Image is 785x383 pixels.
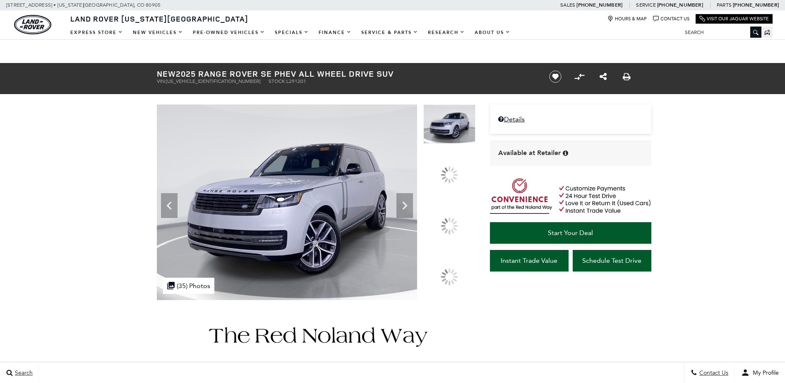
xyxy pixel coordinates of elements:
[470,25,515,40] a: About Us
[490,222,651,244] a: Start Your Deal
[157,104,417,300] img: New 2025 Hakuba Silver LAND ROVER SE PHEV image 1
[14,15,51,34] img: Land Rover
[560,2,575,8] span: Sales
[65,25,128,40] a: EXPRESS STORE
[697,369,728,376] span: Contact Us
[582,257,641,264] span: Schedule Test Drive
[188,25,270,40] a: Pre-Owned Vehicles
[548,229,593,237] span: Start Your Deal
[6,2,161,8] a: [STREET_ADDRESS] • [US_STATE][GEOGRAPHIC_DATA], CO 80905
[128,25,188,40] a: New Vehicles
[546,70,564,83] button: Save vehicle
[157,69,535,78] h1: 2025 Range Rover SE PHEV All Wheel Drive SUV
[286,78,306,84] span: L291201
[70,14,248,24] span: Land Rover [US_STATE][GEOGRAPHIC_DATA]
[573,70,586,83] button: Compare vehicle
[269,78,286,84] span: Stock:
[679,27,761,37] input: Search
[157,78,166,84] span: VIN:
[636,2,655,8] span: Service
[65,14,253,24] a: Land Rover [US_STATE][GEOGRAPHIC_DATA]
[607,16,647,22] a: Hours & Map
[423,25,470,40] a: Research
[498,148,561,158] span: Available at Retailer
[699,16,769,22] a: Visit Our Jaguar Website
[657,2,703,8] a: [PHONE_NUMBER]
[65,25,515,40] nav: Main Navigation
[490,250,569,271] a: Instant Trade Value
[600,72,607,82] a: Share this New 2025 Range Rover SE PHEV All Wheel Drive SUV
[749,369,779,376] span: My Profile
[717,2,732,8] span: Parts
[166,78,260,84] span: [US_VEHICLE_IDENTIFICATION_NUMBER]
[735,362,785,383] button: user-profile-menu
[157,68,176,79] strong: New
[356,25,423,40] a: Service & Parts
[314,25,356,40] a: Finance
[573,250,651,271] a: Schedule Test Drive
[498,115,643,123] a: Details
[733,2,779,8] a: [PHONE_NUMBER]
[13,369,33,376] span: Search
[623,72,631,82] a: Print this New 2025 Range Rover SE PHEV All Wheel Drive SUV
[501,257,557,264] span: Instant Trade Value
[653,16,689,22] a: Contact Us
[163,278,214,294] div: (35) Photos
[14,15,51,34] a: land-rover
[563,150,568,156] div: Vehicle is in stock and ready for immediate delivery. Due to demand, availability is subject to c...
[270,25,314,40] a: Specials
[576,2,622,8] a: [PHONE_NUMBER]
[423,104,475,144] img: New 2025 Hakuba Silver LAND ROVER SE PHEV image 1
